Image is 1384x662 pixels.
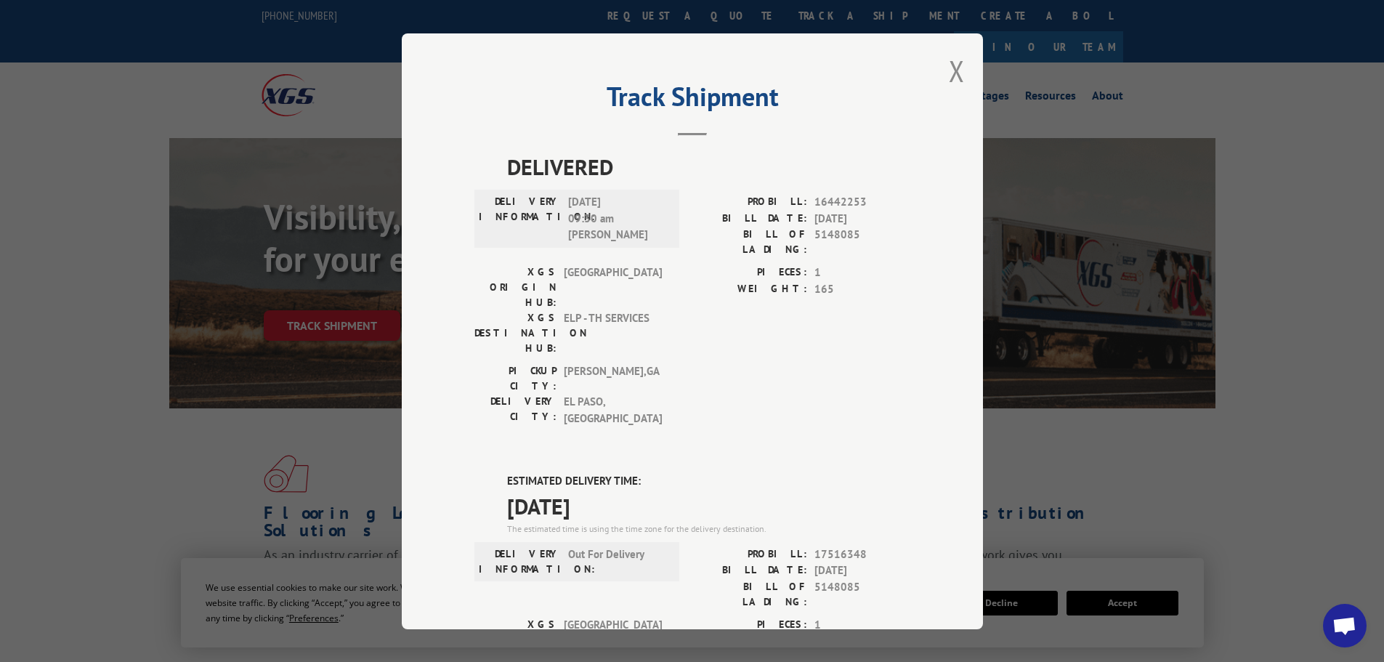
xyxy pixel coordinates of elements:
[814,227,910,257] span: 5148085
[474,86,910,114] h2: Track Shipment
[692,280,807,297] label: WEIGHT:
[564,265,662,310] span: [GEOGRAPHIC_DATA]
[814,616,910,633] span: 1
[564,616,662,662] span: [GEOGRAPHIC_DATA]
[814,194,910,211] span: 16442253
[507,522,910,535] div: The estimated time is using the time zone for the delivery destination.
[507,473,910,490] label: ESTIMATED DELIVERY TIME:
[814,280,910,297] span: 165
[692,562,807,579] label: BILL DATE:
[692,194,807,211] label: PROBILL:
[692,578,807,609] label: BILL OF LADING:
[692,227,807,257] label: BILL OF LADING:
[564,310,662,356] span: ELP - TH SERVICES
[474,265,557,310] label: XGS ORIGIN HUB:
[1323,604,1367,647] a: Open chat
[692,210,807,227] label: BILL DATE:
[814,265,910,281] span: 1
[692,546,807,562] label: PROBILL:
[479,194,561,243] label: DELIVERY INFORMATION:
[692,265,807,281] label: PIECES:
[564,363,662,394] span: [PERSON_NAME] , GA
[474,616,557,662] label: XGS ORIGIN HUB:
[814,562,910,579] span: [DATE]
[568,194,666,243] span: [DATE] 09:30 am [PERSON_NAME]
[507,489,910,522] span: [DATE]
[479,546,561,576] label: DELIVERY INFORMATION:
[814,210,910,227] span: [DATE]
[507,150,910,183] span: DELIVERED
[814,578,910,609] span: 5148085
[949,52,965,90] button: Close modal
[564,394,662,427] span: EL PASO , [GEOGRAPHIC_DATA]
[474,394,557,427] label: DELIVERY CITY:
[474,310,557,356] label: XGS DESTINATION HUB:
[474,363,557,394] label: PICKUP CITY:
[814,546,910,562] span: 17516348
[568,546,666,576] span: Out For Delivery
[692,616,807,633] label: PIECES:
